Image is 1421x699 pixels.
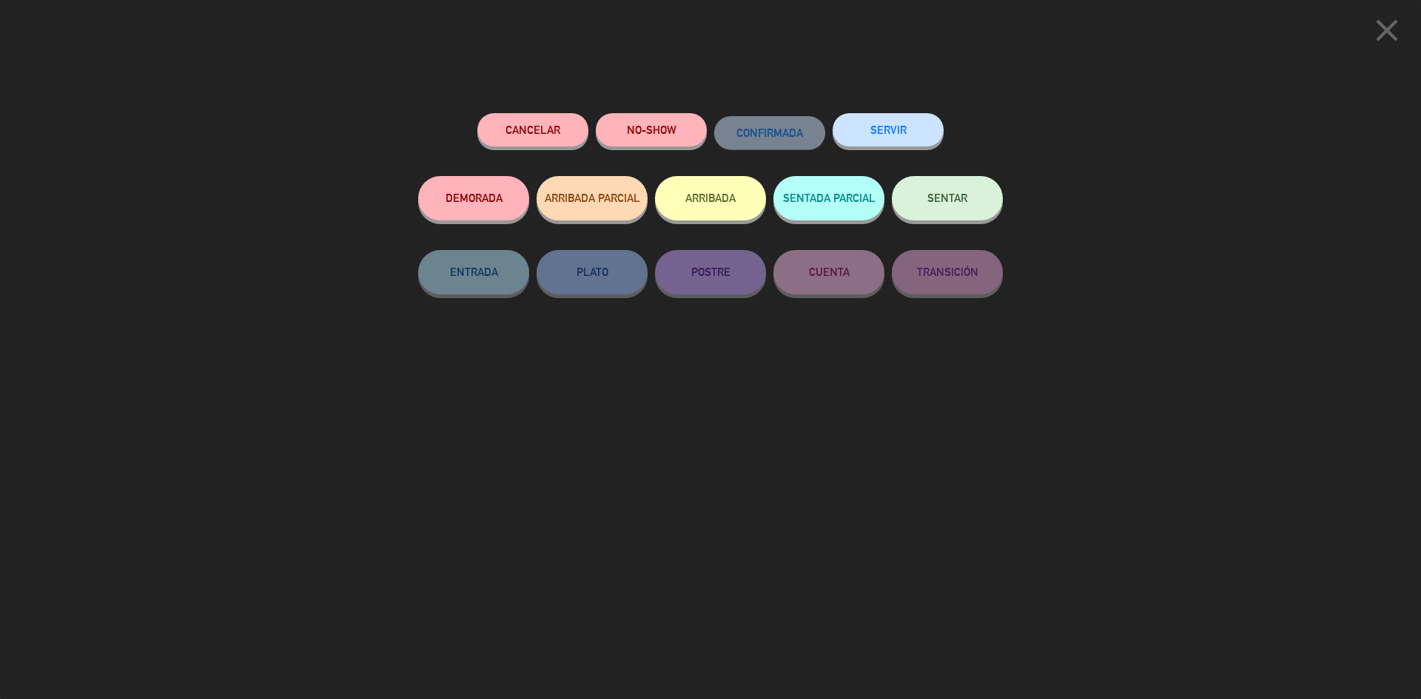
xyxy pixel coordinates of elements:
button: POSTRE [655,250,766,294]
button: ARRIBADA PARCIAL [537,176,648,220]
button: close [1364,11,1410,55]
button: ARRIBADA [655,176,766,220]
i: close [1368,12,1405,49]
span: SENTAR [927,192,967,204]
button: NO-SHOW [596,113,707,146]
span: ARRIBADA PARCIAL [545,192,640,204]
button: SERVIR [833,113,944,146]
button: TRANSICIÓN [892,250,1003,294]
button: CONFIRMADA [714,116,825,149]
button: SENTAR [892,176,1003,220]
button: DEMORADA [418,176,529,220]
button: CUENTA [773,250,884,294]
span: CONFIRMADA [736,126,803,139]
button: ENTRADA [418,250,529,294]
button: Cancelar [477,113,588,146]
button: SENTADA PARCIAL [773,176,884,220]
button: PLATO [537,250,648,294]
